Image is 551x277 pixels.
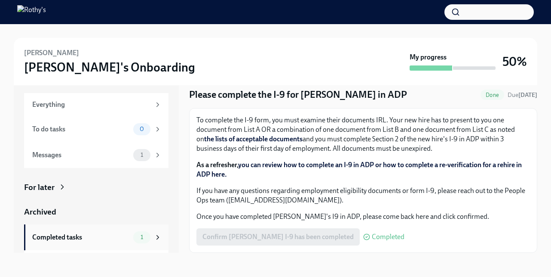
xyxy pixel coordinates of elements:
[196,161,522,178] a: you can review how to complete an I-9 in ADP or how to complete a re-verification for a rehire in...
[32,233,130,242] div: Completed tasks
[508,91,537,99] span: September 20th, 2025 12:00
[196,186,530,205] p: If you have any questions regarding employment eligibility documents or form I-9, please reach ou...
[24,93,168,116] a: Everything
[24,142,168,168] a: Messages1
[204,135,303,143] a: the lists of acceptable documents
[32,124,130,134] div: To do tasks
[410,53,447,62] strong: My progress
[24,182,55,193] div: For later
[24,48,79,58] h6: [PERSON_NAME]
[189,88,407,101] h4: Please complete the I-9 for [PERSON_NAME] in ADP
[17,5,46,19] img: Rothy's
[518,91,537,99] strong: [DATE]
[508,91,537,99] span: Due
[481,92,504,98] span: Done
[24,182,168,193] a: For later
[24,206,168,218] a: Archived
[196,115,530,153] p: To complete the I-9 form, you must examine their documents IRL. Your new hire has to present to y...
[372,233,404,240] span: Completed
[196,161,522,178] strong: As a refresher,
[135,152,148,158] span: 1
[32,150,130,160] div: Messages
[24,116,168,142] a: To do tasks0
[32,100,150,109] div: Everything
[24,59,195,75] h3: [PERSON_NAME]'s Onboarding
[196,212,530,221] p: Once you have completed [PERSON_NAME]'s I9 in ADP, please come back here and click confirmed.
[24,224,168,250] a: Completed tasks1
[135,234,148,240] span: 1
[502,54,527,69] h3: 50%
[135,126,149,132] span: 0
